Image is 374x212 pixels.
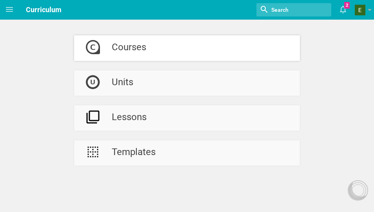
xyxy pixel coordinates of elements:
[112,105,147,131] div: Lessons
[112,70,133,96] div: Units
[271,5,315,15] input: Search
[26,5,62,14] span: Curriculum
[74,140,300,166] a: Templates
[112,140,156,166] div: Templates
[112,35,146,61] div: Courses
[74,105,300,131] a: Lessons
[74,35,300,61] a: Courses
[74,70,300,96] a: Units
